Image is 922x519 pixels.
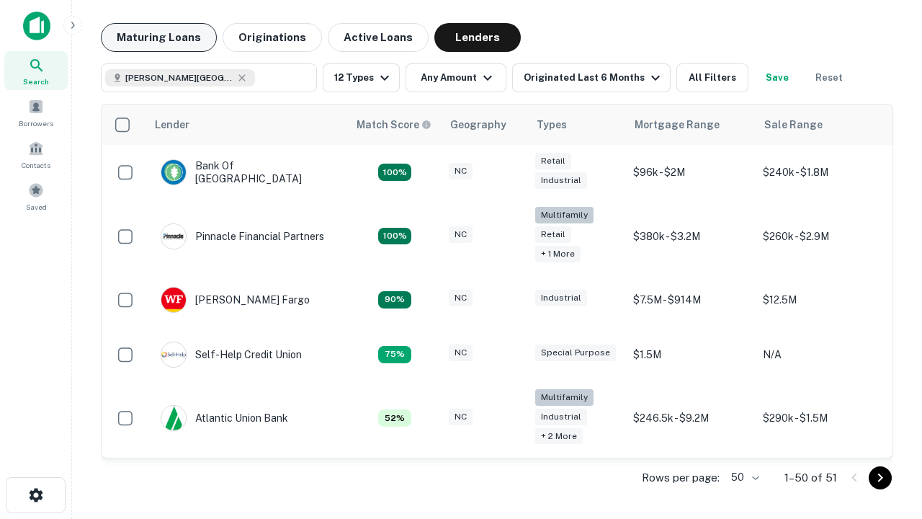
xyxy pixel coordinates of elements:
[449,345,473,361] div: NC
[626,272,756,327] td: $7.5M - $914M
[4,135,68,174] a: Contacts
[155,116,189,133] div: Lender
[754,63,800,92] button: Save your search to get updates of matches that match your search criteria.
[22,159,50,171] span: Contacts
[19,117,53,129] span: Borrowers
[756,382,885,455] td: $290k - $1.5M
[378,409,411,427] div: Matching Properties: 7, hasApolloMatch: undefined
[442,105,528,145] th: Geography
[4,177,68,216] a: Saved
[535,207,594,223] div: Multifamily
[378,346,411,363] div: Matching Properties: 10, hasApolloMatch: undefined
[535,345,616,361] div: Special Purpose
[535,226,571,243] div: Retail
[378,164,411,181] div: Matching Properties: 14, hasApolloMatch: undefined
[161,406,186,430] img: picture
[348,105,442,145] th: Capitalize uses an advanced AI algorithm to match your search with the best lender. The match sco...
[635,116,720,133] div: Mortgage Range
[449,226,473,243] div: NC
[378,228,411,245] div: Matching Properties: 24, hasApolloMatch: undefined
[535,172,587,189] div: Industrial
[406,63,506,92] button: Any Amount
[23,76,49,87] span: Search
[161,287,310,313] div: [PERSON_NAME] Fargo
[524,69,664,86] div: Originated Last 6 Months
[449,290,473,306] div: NC
[626,382,756,455] td: $246.5k - $9.2M
[161,224,186,249] img: picture
[125,71,233,84] span: [PERSON_NAME][GEOGRAPHIC_DATA], [GEOGRAPHIC_DATA]
[626,200,756,272] td: $380k - $3.2M
[626,327,756,382] td: $1.5M
[146,105,348,145] th: Lender
[449,163,473,179] div: NC
[725,467,761,488] div: 50
[642,469,720,487] p: Rows per page:
[850,358,922,427] iframe: Chat Widget
[223,23,322,52] button: Originations
[626,145,756,200] td: $96k - $2M
[756,200,885,272] td: $260k - $2.9M
[806,63,852,92] button: Reset
[161,405,288,431] div: Atlantic Union Bank
[26,201,47,213] span: Saved
[4,93,68,132] a: Borrowers
[101,23,217,52] button: Maturing Loans
[756,272,885,327] td: $12.5M
[323,63,400,92] button: 12 Types
[357,117,431,133] div: Capitalize uses an advanced AI algorithm to match your search with the best lender. The match sco...
[161,342,186,367] img: picture
[535,246,581,262] div: + 1 more
[535,428,583,445] div: + 2 more
[328,23,429,52] button: Active Loans
[357,117,429,133] h6: Match Score
[434,23,521,52] button: Lenders
[449,409,473,425] div: NC
[450,116,506,133] div: Geography
[764,116,823,133] div: Sale Range
[161,223,324,249] div: Pinnacle Financial Partners
[378,291,411,309] div: Matching Properties: 12, hasApolloMatch: undefined
[161,288,186,312] img: picture
[869,466,892,489] button: Go to next page
[756,105,885,145] th: Sale Range
[535,153,571,169] div: Retail
[676,63,748,92] button: All Filters
[161,159,334,185] div: Bank Of [GEOGRAPHIC_DATA]
[537,116,567,133] div: Types
[535,409,587,425] div: Industrial
[161,160,186,185] img: picture
[512,63,671,92] button: Originated Last 6 Months
[535,290,587,306] div: Industrial
[528,105,626,145] th: Types
[4,51,68,90] a: Search
[626,105,756,145] th: Mortgage Range
[756,327,885,382] td: N/A
[756,145,885,200] td: $240k - $1.8M
[535,389,594,406] div: Multifamily
[784,469,837,487] p: 1–50 of 51
[23,12,50,40] img: capitalize-icon.png
[161,342,302,368] div: Self-help Credit Union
